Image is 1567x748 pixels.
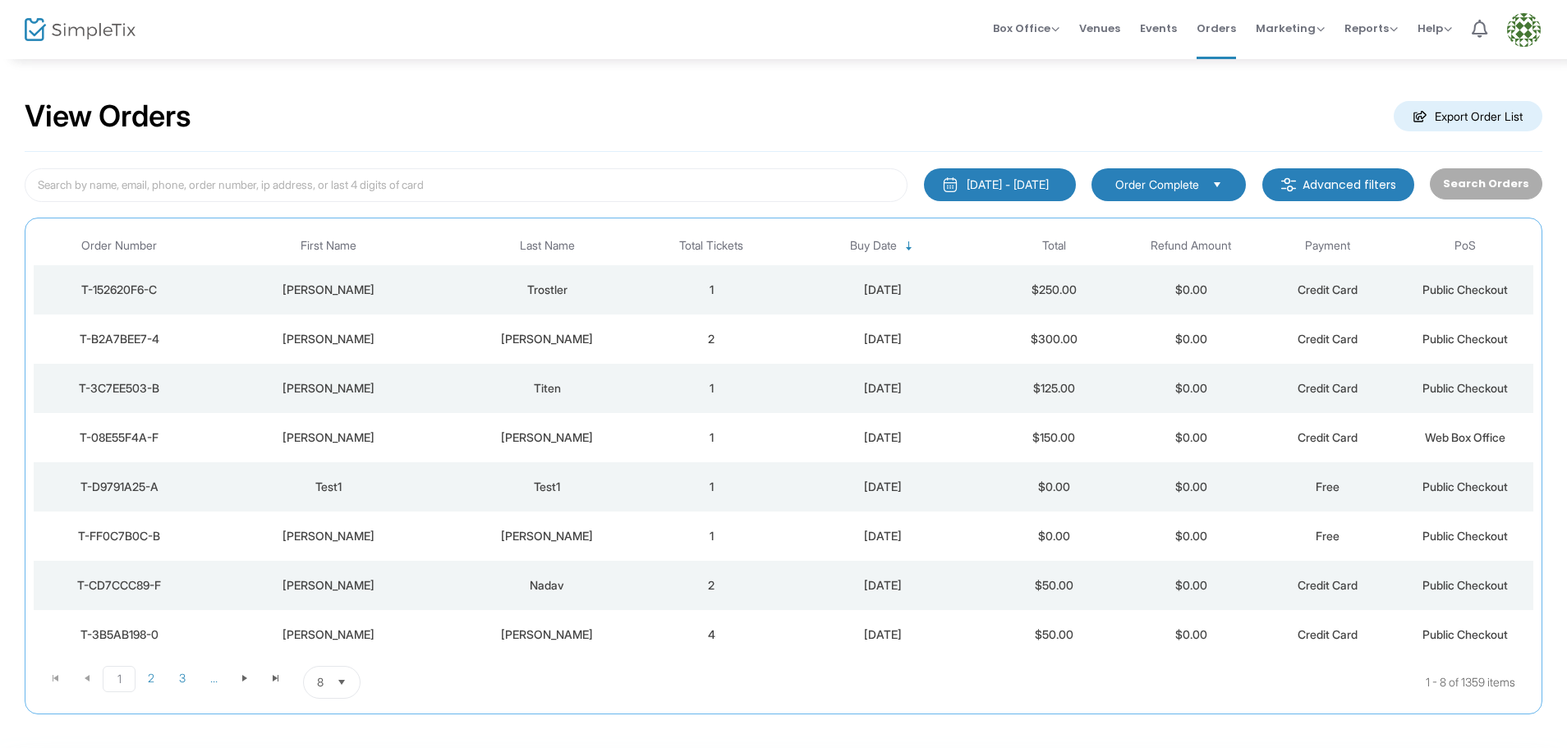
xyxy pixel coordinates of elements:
span: Public Checkout [1422,282,1508,296]
div: T-152620F6-C [38,282,200,298]
input: Search by name, email, phone, order number, ip address, or last 4 digits of card [25,168,908,202]
td: $0.00 [1123,462,1260,512]
div: 8/12/2025 [784,429,981,446]
button: Select [330,667,353,698]
span: Reports [1344,21,1398,36]
span: 8 [317,674,324,691]
td: 4 [643,610,780,659]
td: 1 [643,413,780,462]
span: Venues [1079,7,1120,49]
td: 1 [643,462,780,512]
td: $0.00 [1123,512,1260,561]
div: T-B2A7BEE7-4 [38,331,200,347]
span: Orders [1197,7,1236,49]
div: T-08E55F4A-F [38,429,200,446]
td: 2 [643,561,780,610]
div: 3/16/2025 [784,626,981,643]
div: Markowitz [456,429,639,446]
span: PoS [1454,239,1476,253]
span: Payment [1305,239,1350,253]
td: 1 [643,512,780,561]
div: Data table [34,227,1533,659]
th: Refund Amount [1123,227,1260,265]
td: 1 [643,364,780,413]
div: Oliveira [456,331,639,347]
div: Jennifer [209,331,447,347]
span: Go to the last page [260,666,292,691]
img: monthly [942,177,958,193]
td: $0.00 [1123,364,1260,413]
div: 3/16/2025 [784,577,981,594]
td: $300.00 [986,314,1123,364]
m-button: Advanced filters [1262,168,1414,201]
m-button: Export Order List [1394,101,1542,131]
span: Credit Card [1298,282,1358,296]
span: Marketing [1256,21,1325,36]
span: Box Office [993,21,1059,36]
div: Nadav [456,577,639,594]
span: Public Checkout [1422,332,1508,346]
span: Public Checkout [1422,529,1508,543]
h2: View Orders [25,99,191,135]
button: [DATE] - [DATE] [924,168,1076,201]
span: Public Checkout [1422,381,1508,395]
div: Jay [209,429,447,446]
span: Public Checkout [1422,578,1508,592]
span: Sortable [903,240,916,253]
span: Go to the next page [229,666,260,691]
div: 7/7/2025 [784,528,981,544]
div: Test1 [209,479,447,495]
span: Order Complete [1115,177,1199,193]
div: T-FF0C7B0C-B [38,528,200,544]
span: Events [1140,7,1177,49]
span: Credit Card [1298,381,1358,395]
div: T-3C7EE503-B [38,380,200,397]
span: First Name [301,239,356,253]
div: 8/17/2025 [784,282,981,298]
div: Shannon [209,626,447,643]
span: Go to the next page [238,672,251,685]
td: 1 [643,265,780,314]
span: Last Name [520,239,575,253]
td: 2 [643,314,780,364]
div: Robert [209,282,447,298]
div: Trostler [456,282,639,298]
div: 7/8/2025 [784,479,981,495]
div: 8/15/2025 [784,380,981,397]
div: 8/15/2025 [784,331,981,347]
span: Free [1316,480,1340,493]
div: T-3B5AB198-0 [38,626,200,643]
span: Page 2 [136,666,167,691]
span: Page 3 [167,666,198,691]
div: Austad [456,528,639,544]
div: Titen [456,380,639,397]
button: Select [1206,176,1229,194]
span: Public Checkout [1422,480,1508,493]
span: Help [1418,21,1452,36]
td: $0.00 [1123,314,1260,364]
th: Total [986,227,1123,265]
div: Test1 [456,479,639,495]
td: $0.00 [1123,610,1260,659]
span: Credit Card [1298,578,1358,592]
div: Walsh [456,626,639,643]
th: Total Tickets [643,227,780,265]
div: [DATE] - [DATE] [967,177,1049,193]
div: T-CD7CCC89-F [38,577,200,594]
kendo-pager-info: 1 - 8 of 1359 items [524,666,1515,699]
div: Doreen [209,528,447,544]
span: Credit Card [1298,627,1358,641]
span: Order Number [81,239,157,253]
td: $0.00 [986,462,1123,512]
span: Credit Card [1298,332,1358,346]
td: $250.00 [986,265,1123,314]
span: Web Box Office [1425,430,1505,444]
div: Brian [209,577,447,594]
span: Free [1316,529,1340,543]
td: $0.00 [1123,413,1260,462]
span: Public Checkout [1422,627,1508,641]
span: Page 1 [103,666,136,692]
span: Go to the last page [269,672,283,685]
td: $0.00 [1123,265,1260,314]
div: T-D9791A25-A [38,479,200,495]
